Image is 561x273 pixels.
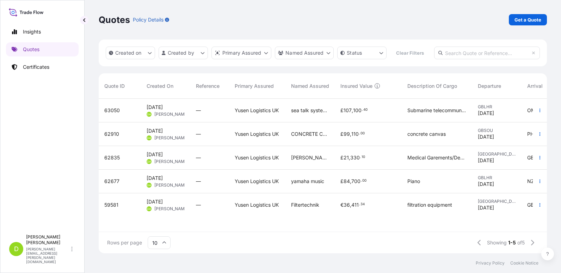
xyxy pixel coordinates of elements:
[147,158,151,165] span: DA
[23,63,49,71] p: Certificates
[478,175,516,181] span: GBLHR
[6,42,79,56] a: Quotes
[291,201,319,208] span: Filtertechnik
[26,247,70,264] p: [PERSON_NAME][EMAIL_ADDRESS][PERSON_NAME][DOMAIN_NAME]
[350,202,351,207] span: ,
[351,132,359,136] span: 110
[147,175,163,182] span: [DATE]
[235,178,279,185] span: Yusen Logistics UK
[147,182,151,189] span: DA
[340,202,344,207] span: €
[6,25,79,39] a: Insights
[359,132,360,135] span: .
[154,159,189,164] span: [PERSON_NAME]
[350,132,351,136] span: ,
[6,60,79,74] a: Certificates
[362,109,363,111] span: .
[291,107,329,114] span: sea talk systems limited
[344,155,349,160] span: 21
[478,110,494,117] span: [DATE]
[349,155,350,160] span: ,
[340,108,344,113] span: £
[196,154,201,161] span: —
[407,154,467,161] span: Medical Garements/Devices
[104,178,119,185] span: 62677
[196,107,201,114] span: —
[159,47,208,59] button: createdBy Filter options
[508,239,516,246] span: 1-5
[147,83,173,90] span: Created On
[291,131,329,138] span: CONCRETE CANVAS LTD
[509,14,547,25] a: Get a Quote
[147,198,163,205] span: [DATE]
[196,201,201,208] span: —
[291,154,329,161] span: [PERSON_NAME] South Ltd
[527,201,544,208] span: GBSOU
[23,46,39,53] p: Quotes
[235,201,279,208] span: Yusen Logistics UK
[514,16,541,23] p: Get a Quote
[390,47,430,59] button: Clear Filters
[361,180,362,182] span: .
[478,151,516,157] span: [GEOGRAPHIC_DATA]
[147,205,151,212] span: DA
[510,260,538,266] a: Cookie Notice
[104,83,125,90] span: Quote ID
[363,109,368,111] span: 40
[291,83,329,90] span: Named Assured
[235,131,279,138] span: Yusen Logistics UK
[104,154,120,161] span: 62835
[487,239,507,246] span: Showing
[359,203,360,206] span: .
[352,108,353,113] span: ,
[344,132,350,136] span: 99
[104,201,118,208] span: 59581
[478,128,516,133] span: GBSOU
[154,135,189,141] span: [PERSON_NAME]
[154,206,189,212] span: [PERSON_NAME]
[344,108,352,113] span: 107
[168,49,195,56] p: Created by
[147,111,151,118] span: DA
[478,157,494,164] span: [DATE]
[340,132,344,136] span: £
[344,202,350,207] span: 36
[23,28,41,35] p: Insights
[407,201,452,208] span: filtration equipment
[478,83,501,90] span: Departure
[154,111,189,117] span: [PERSON_NAME]
[347,49,362,56] p: Status
[476,260,505,266] p: Privacy Policy
[106,47,155,59] button: createdOn Filter options
[407,131,446,138] span: concrete canvas
[360,156,361,158] span: .
[527,107,547,114] span: OMMCT
[235,83,274,90] span: Primary Assured
[147,151,163,158] span: [DATE]
[478,199,516,204] span: [GEOGRAPHIC_DATA]
[196,83,220,90] span: Reference
[104,131,119,138] span: 62910
[527,83,543,90] span: Arrival
[353,108,362,113] span: 100
[147,104,163,111] span: [DATE]
[362,156,365,158] span: 10
[407,178,420,185] span: Piano
[527,154,544,161] span: GBSOU
[147,134,151,141] span: DA
[517,239,525,246] span: of 5
[133,16,164,23] p: Policy Details
[527,131,545,138] span: PHMNL
[434,47,540,59] input: Search Quote or Reference...
[196,131,201,138] span: —
[147,127,163,134] span: [DATE]
[196,178,201,185] span: —
[344,179,350,184] span: 84
[527,178,544,185] span: NZAKL
[407,83,457,90] span: Description Of Cargo
[337,47,387,59] button: certificateStatus Filter options
[14,245,19,253] span: D
[478,104,516,110] span: GBLHR
[362,180,366,182] span: 00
